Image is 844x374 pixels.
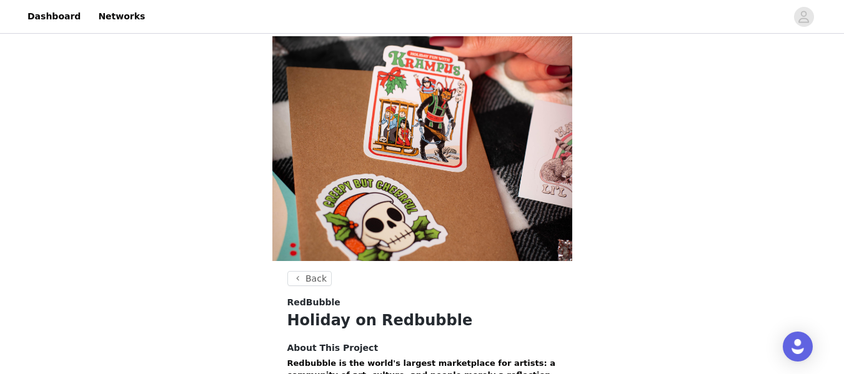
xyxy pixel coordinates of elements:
[272,36,572,261] img: campaign image
[783,332,813,362] div: Open Intercom Messenger
[287,271,332,286] button: Back
[287,309,557,332] h1: Holiday on Redbubble
[287,296,340,309] span: RedBubble
[287,342,557,355] h4: About This Project
[20,2,88,31] a: Dashboard
[798,7,810,27] div: avatar
[91,2,152,31] a: Networks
